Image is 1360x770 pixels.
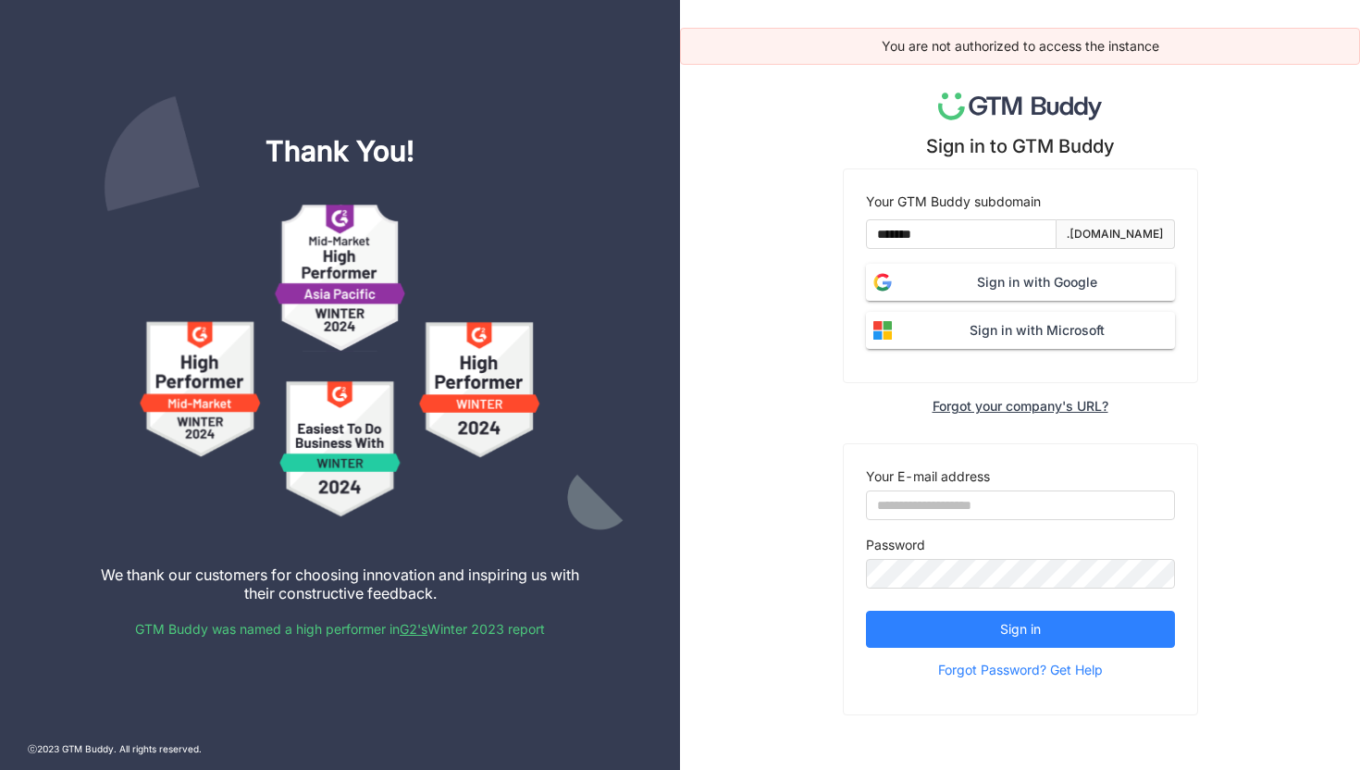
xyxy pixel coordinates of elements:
span: You are not authorized to access the instance [882,38,1159,54]
img: login-google.svg [866,266,899,299]
img: logo [938,93,1102,120]
span: Forgot Password? Get Help [938,656,1103,684]
a: G2's [400,621,427,637]
div: Your GTM Buddy subdomain [866,192,1175,212]
span: Sign in [1000,619,1041,640]
div: Forgot your company's URL? [933,398,1108,414]
div: .[DOMAIN_NAME] [1067,226,1164,243]
img: login-microsoft.svg [866,314,899,347]
label: Your E-mail address [866,466,990,487]
div: Sign in to GTM Buddy [926,135,1115,157]
label: Password [866,535,925,555]
button: Sign in with Google [866,264,1175,301]
button: Sign in with Microsoft [866,312,1175,349]
span: Sign in with Google [899,272,1175,292]
span: Sign in with Microsoft [899,320,1175,341]
button: Sign in [866,611,1175,648]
